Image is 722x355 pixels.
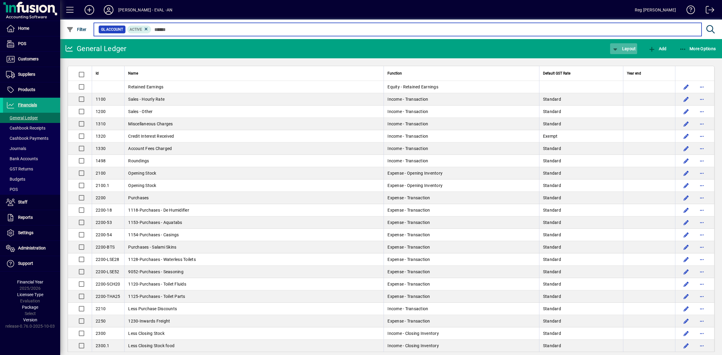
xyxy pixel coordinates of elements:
span: Id [96,70,99,77]
span: Expense - Transaction [387,282,430,286]
a: Customers [3,52,60,67]
span: Standard [543,294,561,299]
button: Edit [681,82,691,92]
button: Edit [681,255,691,264]
button: Edit [681,316,691,326]
button: More options [697,316,707,326]
span: Opening Stock [128,183,156,188]
span: Name [128,70,138,77]
span: 2200-18 [96,208,112,213]
span: Year end [627,70,641,77]
div: Name [128,70,380,77]
a: Settings [3,225,60,240]
span: Financials [18,103,37,107]
span: Income - Transaction [387,97,428,102]
span: Support [18,261,33,266]
span: Standard [543,158,561,163]
button: Edit [681,230,691,240]
span: Less Purchase Discounts [128,306,177,311]
span: Purchases - Salami Skins [128,245,176,249]
span: Income - Closing Inventory [387,331,439,336]
div: Reg [PERSON_NAME] [635,5,676,15]
button: Edit [681,341,691,350]
button: More options [697,94,707,104]
button: More options [697,304,707,314]
span: Suppliers [18,72,35,77]
button: More options [697,329,707,338]
span: Account Fees Charged [128,146,172,151]
button: More options [697,181,707,190]
button: Edit [681,131,691,141]
span: Income - Transaction [387,146,428,151]
span: Standard [543,343,561,348]
button: More options [697,230,707,240]
span: Customers [18,57,39,61]
span: Income - Transaction [387,306,428,311]
span: More Options [679,46,716,51]
span: Income - Transaction [387,109,428,114]
span: 1125-Purchases - Toilet Parts [128,294,185,299]
span: 2300 [96,331,106,336]
button: More Options [678,43,717,54]
span: Roundings [128,158,149,163]
button: More options [697,156,707,166]
button: More options [697,242,707,252]
span: Purchases [128,195,149,200]
a: Products [3,82,60,97]
span: Filter [66,27,87,32]
a: Knowledge Base [682,1,695,21]
a: General Ledger [3,113,60,123]
button: Edit [681,279,691,289]
mat-chip: Activation Status: Active [127,26,151,33]
span: Default GST Rate [543,70,570,77]
div: Id [96,70,121,77]
span: 1100 [96,97,106,102]
span: Less Closing Stock food [128,343,174,348]
span: 1200 [96,109,106,114]
button: More options [697,144,707,153]
button: Layout [610,43,637,54]
span: Exempt [543,134,558,139]
a: Journals [3,143,60,154]
button: Edit [681,94,691,104]
a: Budgets [3,174,60,184]
span: Retained Earnings [128,84,163,89]
button: Edit [681,218,691,227]
span: 2200-54 [96,232,112,237]
span: Package [22,305,38,310]
span: Sales - Other [128,109,153,114]
span: 1128-Purchases - Waterless Toilets [128,257,196,262]
span: Expense - Transaction [387,208,430,213]
span: 1153-Purchases - Aquatabs [128,220,182,225]
a: Administration [3,241,60,256]
a: POS [3,184,60,194]
span: Standard [543,245,561,249]
button: Add [647,43,668,54]
span: Opening Stock [128,171,156,176]
span: Expense - Transaction [387,257,430,262]
span: Layout [612,46,636,51]
button: More options [697,255,707,264]
span: Reports [18,215,33,220]
span: Standard [543,269,561,274]
span: Income - Transaction [387,134,428,139]
span: 1498 [96,158,106,163]
button: Edit [681,119,691,129]
span: Expense - Transaction [387,232,430,237]
button: More options [697,82,707,92]
a: Suppliers [3,67,60,82]
span: Less Closing Stock [128,331,165,336]
span: Income - Transaction [387,158,428,163]
button: Edit [681,156,691,166]
span: Standard [543,208,561,213]
span: POS [18,41,26,46]
span: GST Returns [6,167,33,171]
a: Reports [3,210,60,225]
span: 2210 [96,306,106,311]
span: General Ledger [6,115,38,120]
span: Financial Year [17,280,43,284]
span: Standard [543,282,561,286]
a: Bank Accounts [3,154,60,164]
span: Expense - Transaction [387,220,430,225]
span: Function [387,70,402,77]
